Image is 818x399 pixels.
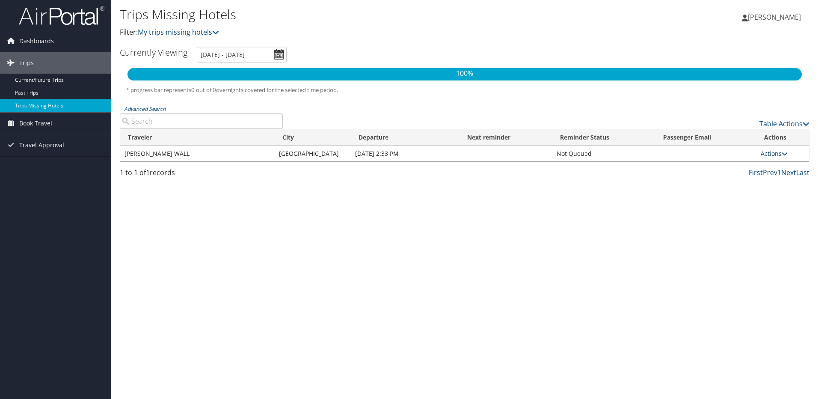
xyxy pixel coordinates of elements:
h1: Trips Missing Hotels [120,6,580,24]
a: Next [781,168,796,177]
span: 1 [146,168,150,177]
a: Last [796,168,809,177]
a: Table Actions [759,119,809,128]
th: City: activate to sort column ascending [275,129,351,146]
a: Advanced Search [124,105,166,113]
img: airportal-logo.png [19,6,104,26]
th: Actions [756,129,809,146]
span: Dashboards [19,30,54,52]
div: 1 to 1 of records [120,167,283,182]
a: First [749,168,763,177]
p: 100% [127,68,802,79]
th: Passenger Email: activate to sort column ascending [655,129,756,146]
a: [PERSON_NAME] [742,4,809,30]
span: Book Travel [19,113,52,134]
a: 1 [777,168,781,177]
p: Filter: [120,27,580,38]
h5: * progress bar represents overnights covered for the selected time period. [126,86,803,94]
th: Departure: activate to sort column descending [351,129,459,146]
th: Traveler: activate to sort column ascending [120,129,275,146]
a: My trips missing hotels [138,27,219,37]
td: [DATE] 2:33 PM [351,146,459,161]
a: Prev [763,168,777,177]
input: [DATE] - [DATE] [197,47,287,63]
a: Actions [761,149,788,158]
span: Trips [19,52,34,74]
td: [GEOGRAPHIC_DATA] [275,146,351,161]
th: Next reminder [459,129,552,146]
span: Travel Approval [19,134,64,156]
span: [PERSON_NAME] [748,12,801,22]
th: Reminder Status [552,129,655,146]
td: [PERSON_NAME] WALL [120,146,275,161]
td: Not Queued [552,146,655,161]
h3: Currently Viewing [120,47,187,58]
input: Advanced Search [120,113,283,129]
span: 0 out of 0 [191,86,216,94]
